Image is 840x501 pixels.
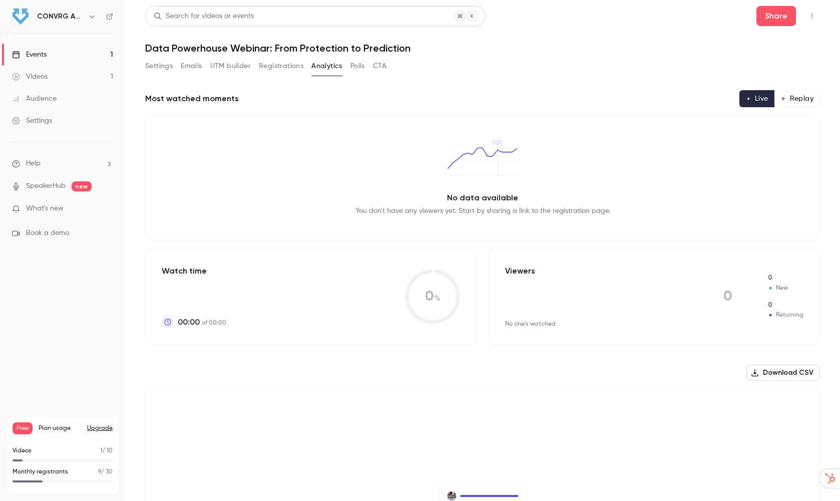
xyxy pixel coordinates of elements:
p: No data available [447,192,518,204]
span: 1 [100,448,102,454]
button: Download CSV [746,365,820,381]
p: You don't have any viewers yet. Start by sharing a link to the registration page. [355,206,610,216]
p: / 30 [98,467,113,476]
div: Search for videos or events [154,11,254,22]
p: / 10 [100,446,113,455]
button: CTA [373,58,386,74]
p: Monthly registrants [13,467,68,476]
li: help-dropdown-opener [12,158,113,169]
button: Polls [350,58,365,74]
a: SpeakerHub [26,181,66,191]
button: Registrations [259,58,303,74]
span: New [767,284,803,293]
span: Free [13,422,33,434]
div: Settings [12,116,52,126]
p: Videos [13,446,32,455]
p: of 00:00 [178,316,226,328]
button: Upgrade [87,424,113,432]
h1: Data Powerhouse Webinar: From Protection to Prediction [145,42,820,54]
div: Videos [12,72,48,82]
span: 9 [98,469,101,475]
button: Replay [774,90,820,107]
span: New [767,274,803,283]
span: Help [26,158,41,169]
button: UTM builder [210,58,251,74]
span: 00:00 [178,316,200,328]
h6: CONVRG Agency [37,12,84,22]
span: What's new [26,203,64,214]
div: Audience [12,94,57,104]
button: Share [756,6,796,26]
div: No one's watched [505,320,556,328]
span: Book a demo [26,228,69,238]
span: Returning [767,311,803,320]
span: new [72,181,92,191]
span: Plan usage [39,424,81,432]
button: Analytics [311,58,342,74]
div: Events [12,50,47,60]
p: Watch time [162,265,226,277]
button: Live [739,90,775,107]
img: CONVRG Agency [13,9,29,25]
button: Settings [145,58,173,74]
p: Viewers [505,265,535,277]
button: Emails [181,58,202,74]
span: Returning [767,301,803,310]
h2: Most watched moments [145,93,239,105]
